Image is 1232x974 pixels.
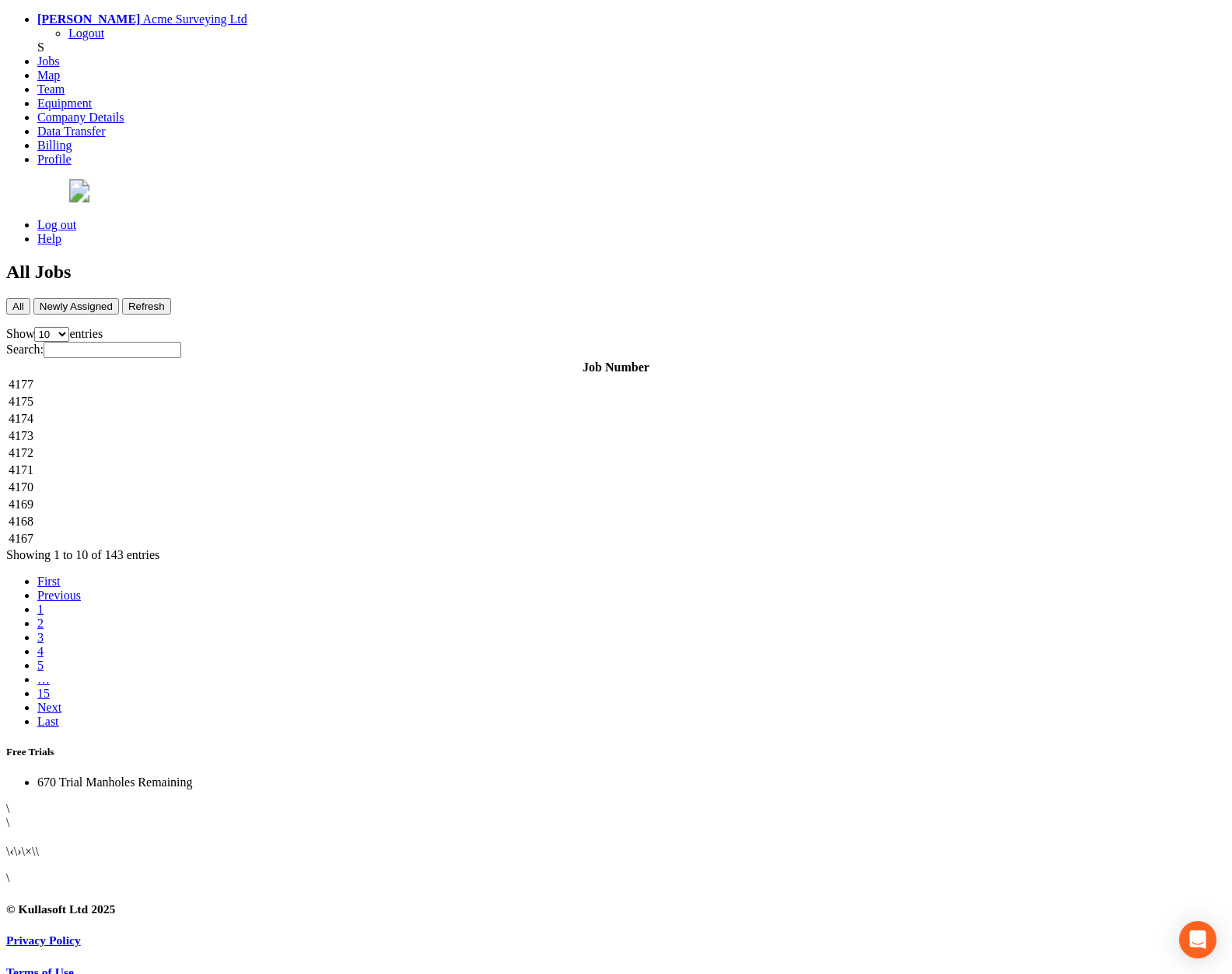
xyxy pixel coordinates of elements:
div: \ \ \ \ \ \ \ \ [6,802,1226,885]
a: Equipment [37,97,92,110]
a: 5 [37,659,44,672]
a: × [25,845,32,858]
td: 4175 [8,394,1224,410]
a: 3 [37,631,44,644]
a: Logout [68,26,104,40]
a: Company Details [37,111,124,124]
a: ‹ [9,845,13,858]
button: All [6,298,30,315]
td: 4169 [8,497,1224,512]
a: 15 [37,687,50,700]
a: First [37,575,60,588]
span: 670 [37,775,56,789]
label: Search: [6,343,181,356]
a: Log out [37,218,76,231]
span: Acme Surveying Ltd [143,12,247,26]
h2: All Jobs [6,262,1226,283]
div: S [37,40,1226,55]
select: Showentries [34,327,69,342]
a: Help [37,232,61,245]
div: Showing 1 to 10 of 143 entries [6,548,1226,562]
a: … [37,673,50,686]
td: 4173 [8,428,1224,444]
h5: Free Trials [6,746,1226,758]
a: Team [37,83,65,96]
button: Newly Assigned [33,298,119,315]
a: Data Transfer [37,125,106,138]
small: © Kullasoft Ltd 2025 [6,902,115,916]
a: 2 [37,617,44,630]
a: Last [37,715,59,728]
td: 4168 [8,514,1224,529]
div: Open Intercom Messenger [1179,921,1216,958]
strong: [PERSON_NAME] [37,12,140,26]
td: 4167 [8,531,1224,547]
a: Privacy Policy [6,934,81,947]
input: Search: [44,342,181,358]
li: Trial Manholes Remaining [37,775,1226,789]
a: › [17,845,21,858]
a: Next [37,701,61,714]
a: [PERSON_NAME] Acme Surveying Ltd [37,12,247,26]
td: 4177 [8,377,1224,392]
a: 4 [37,645,44,658]
button: Refresh [122,298,171,315]
a: Jobs [37,55,59,68]
td: 4170 [8,480,1224,495]
td: 4172 [8,445,1224,461]
th: Job Number: activate to sort column ascending [8,360,1224,375]
a: Profile [37,153,72,166]
label: Show entries [6,327,103,340]
a: Map [37,69,60,82]
a: Previous [37,589,81,602]
a: Billing [37,139,72,152]
td: 4174 [8,411,1224,427]
a: 1 [37,603,44,616]
td: 4171 [8,462,1224,478]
